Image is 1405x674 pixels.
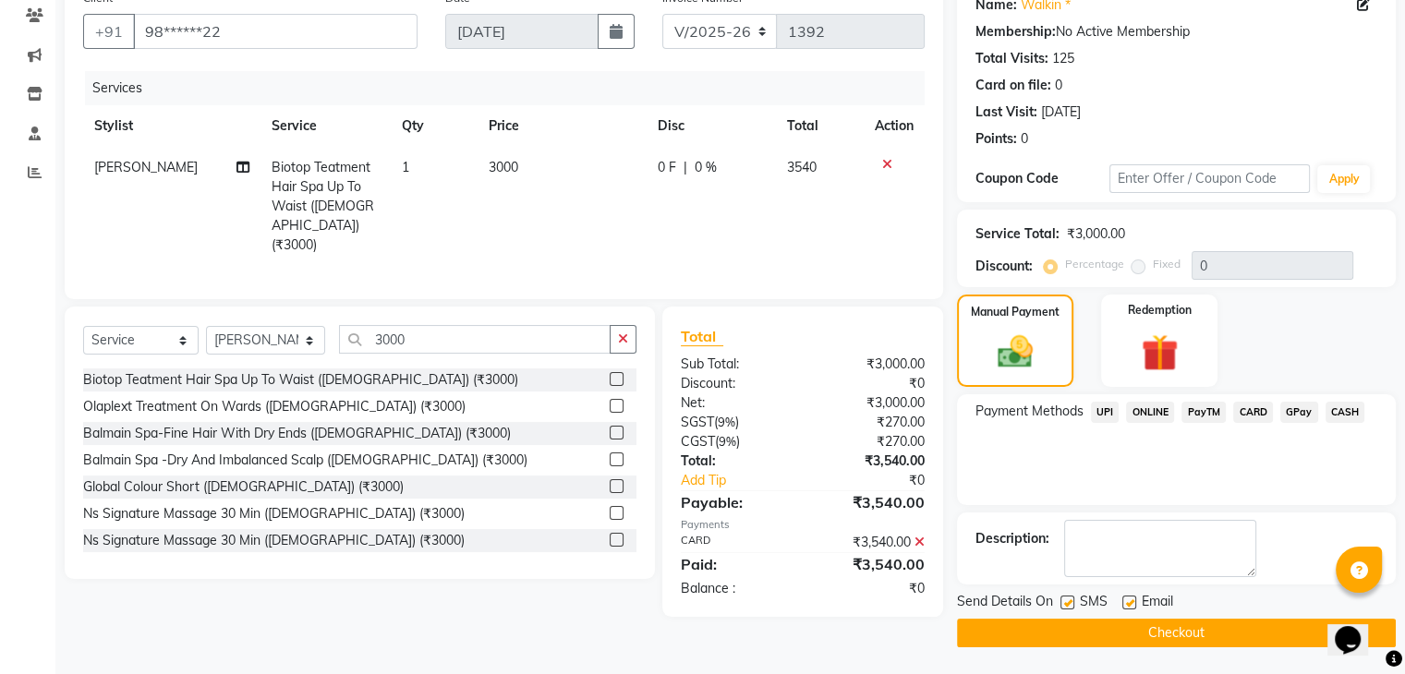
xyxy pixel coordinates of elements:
div: Payments [681,517,925,533]
div: Last Visit: [975,102,1037,122]
span: 1 [402,159,409,175]
span: CGST [681,433,715,450]
div: 0 [1055,76,1062,95]
span: PayTM [1181,402,1226,423]
input: Search by Name/Mobile/Email/Code [133,14,418,49]
button: +91 [83,14,135,49]
div: Balance : [667,579,803,598]
div: ₹3,000.00 [803,393,939,413]
div: ( ) [667,432,803,451]
span: 3540 [787,159,817,175]
div: ₹3,000.00 [803,355,939,374]
th: Total [776,105,864,147]
div: ₹270.00 [803,432,939,451]
div: Services [85,71,939,105]
span: | [684,158,687,177]
div: Payable: [667,491,803,513]
div: Total: [667,451,803,471]
div: Global Colour Short ([DEMOGRAPHIC_DATA]) (₹3000) [83,477,404,497]
span: ONLINE [1126,402,1174,423]
span: SMS [1080,592,1108,615]
span: CASH [1326,402,1365,423]
span: GPay [1280,402,1318,423]
label: Fixed [1153,256,1181,272]
th: Action [864,105,925,147]
span: 0 % [695,158,717,177]
div: Description: [975,529,1049,548]
div: ₹3,540.00 [803,533,939,552]
div: Discount: [975,257,1033,276]
span: 9% [719,434,736,449]
div: Service Total: [975,224,1060,244]
span: Total [681,327,723,346]
div: 125 [1052,49,1074,68]
div: ₹0 [825,471,938,490]
div: Total Visits: [975,49,1048,68]
a: Add Tip [667,471,825,490]
th: Stylist [83,105,260,147]
div: CARD [667,533,803,552]
div: ₹0 [803,374,939,393]
span: Biotop Teatment Hair Spa Up To Waist ([DEMOGRAPHIC_DATA]) (₹3000) [272,159,374,253]
span: UPI [1091,402,1120,423]
div: Olaplext Treatment On Wards ([DEMOGRAPHIC_DATA]) (₹3000) [83,397,466,416]
th: Qty [391,105,478,147]
div: ₹3,540.00 [803,553,939,575]
span: 9% [718,415,735,429]
div: ( ) [667,413,803,432]
div: ₹270.00 [803,413,939,432]
span: Email [1142,592,1173,615]
div: Paid: [667,553,803,575]
div: Points: [975,129,1017,149]
th: Price [478,105,647,147]
iframe: chat widget [1327,600,1387,656]
div: Biotop Teatment Hair Spa Up To Waist ([DEMOGRAPHIC_DATA]) (₹3000) [83,370,518,390]
div: Membership: [975,22,1056,42]
span: Payment Methods [975,402,1084,421]
span: Send Details On [957,592,1053,615]
th: Disc [647,105,776,147]
label: Redemption [1128,302,1192,319]
span: CARD [1233,402,1273,423]
div: ₹3,000.00 [1067,224,1125,244]
div: Balmain Spa-Fine Hair With Dry Ends ([DEMOGRAPHIC_DATA]) (₹3000) [83,424,511,443]
span: 3000 [489,159,518,175]
span: SGST [681,414,714,430]
label: Manual Payment [971,304,1060,320]
div: Discount: [667,374,803,393]
div: Net: [667,393,803,413]
span: [PERSON_NAME] [94,159,198,175]
input: Enter Offer / Coupon Code [1109,164,1311,193]
div: Sub Total: [667,355,803,374]
img: _gift.svg [1130,330,1190,376]
th: Service [260,105,391,147]
div: ₹3,540.00 [803,451,939,471]
div: Coupon Code [975,169,1109,188]
button: Checkout [957,619,1396,647]
div: Ns Signature Massage 30 Min ([DEMOGRAPHIC_DATA]) (₹3000) [83,504,465,524]
label: Percentage [1065,256,1124,272]
div: Ns Signature Massage 30 Min ([DEMOGRAPHIC_DATA]) (₹3000) [83,531,465,550]
button: Apply [1317,165,1370,193]
div: ₹3,540.00 [803,491,939,513]
div: Card on file: [975,76,1051,95]
div: 0 [1021,129,1028,149]
span: 0 F [658,158,676,177]
div: Balmain Spa -Dry And Imbalanced Scalp ([DEMOGRAPHIC_DATA]) (₹3000) [83,451,527,470]
div: [DATE] [1041,102,1081,122]
div: No Active Membership [975,22,1377,42]
div: ₹0 [803,579,939,598]
img: _cash.svg [987,331,1044,372]
input: Search or Scan [339,325,611,354]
